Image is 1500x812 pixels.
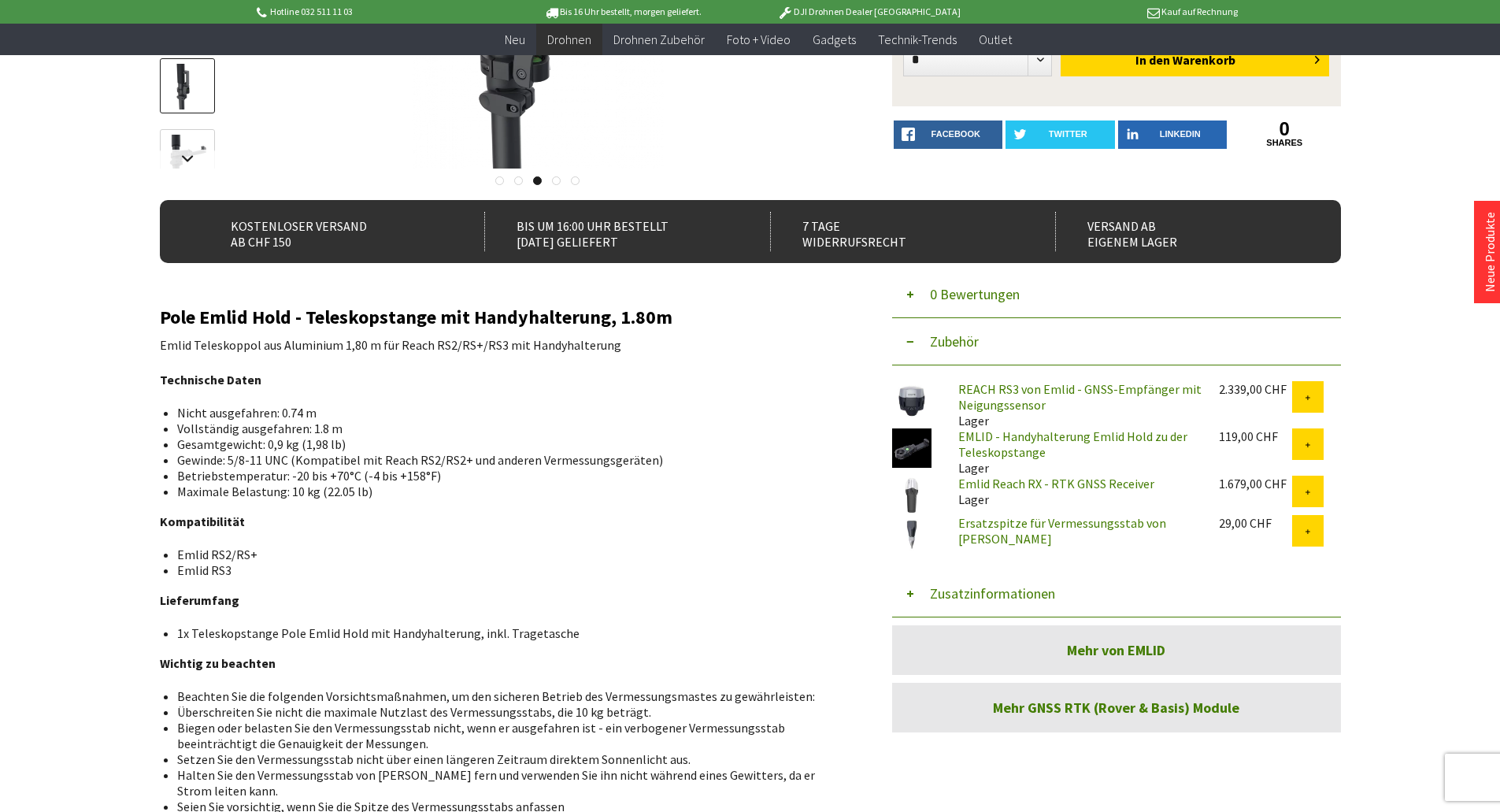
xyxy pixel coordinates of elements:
li: Maximale Belastung: 10 kg (22.05 lb) [177,484,832,499]
button: Zusatzinformationen [892,570,1341,617]
strong: Lieferumfang [160,592,239,608]
span: Drohnen Zubehör [613,32,705,47]
div: Versand ab eigenem Lager [1055,212,1306,251]
img: REACH RS3 von Emlid - GNSS-Empfänger mit Neigungssensor [892,381,931,421]
li: Vollständig ausgefahren: 1.8 m [177,421,832,436]
li: Überschreiten Sie nicht die maximale Nutzlast des Vermessungsstabs, die 10 kg beträgt. [177,704,832,720]
li: Emlid RS3 [177,562,832,578]
button: Zubehör [892,318,1341,365]
div: Bis um 16:00 Uhr bestellt [DATE] geliefert [484,212,735,251]
a: Mehr von EMLID [892,625,1341,675]
span: Outlet [979,32,1012,47]
a: Gadgets [802,24,867,56]
button: 0 Bewertungen [892,271,1341,318]
span: twitter [1049,129,1087,139]
span: Gadgets [813,32,856,47]
li: Gewinde: 5/8-11 UNC (Kompatibel mit Reach RS2/RS2+ und anderen Vermessungsgeräten) [177,452,832,468]
span: Warenkorb [1172,52,1235,68]
span: Foto + Video [727,32,791,47]
a: 0 [1230,121,1339,138]
div: Lager [946,428,1206,476]
span: Drohnen [547,32,591,47]
p: Bis 16 Uhr bestellt, morgen geliefert. [500,2,746,21]
p: Hotline 032 511 11 03 [254,2,500,21]
span: Technik-Trends [878,32,957,47]
a: Ersatzspitze für Vermessungsstab von [PERSON_NAME] [958,515,1166,547]
li: Emlid RS2/RS+ [177,547,832,562]
li: Nicht ausgefahren: 0.74 m [177,405,832,421]
li: Setzen Sie den Vermessungsstab nicht über einen längeren Zeitraum direktem Sonnenlicht aus. [177,751,832,767]
span: Emlid Teleskoppol aus Aluminium 1,80 m für Reach RS2/RS+/RS3 mit Handyhalterung [160,337,621,353]
li: Halten Sie den Vermessungsstab von [PERSON_NAME] fern und verwenden Sie ihn nicht während eines G... [177,767,832,799]
li: Beachten Sie die folgenden Vorsichtsmaßnahmen, um den sicheren Betrieb des Vermessungsmastes zu g... [177,688,832,704]
div: Lager [946,381,1206,428]
a: facebook [894,121,1003,149]
div: 119,00 CHF [1219,428,1292,444]
div: 2.339,00 CHF [1219,381,1292,397]
a: Outlet [968,24,1023,56]
a: Foto + Video [716,24,802,56]
a: Drohnen Zubehör [602,24,716,56]
div: 7 Tage Widerrufsrecht [770,212,1021,251]
p: Kauf auf Rechnung [992,2,1238,21]
a: Neu [494,24,536,56]
div: Kostenloser Versand ab CHF 150 [199,212,450,251]
img: EMLID - Handyhalterung Emlid Hold zu der Teleskopstange [892,428,931,468]
span: Neu [505,32,525,47]
a: LinkedIn [1118,121,1228,149]
a: Emlid Reach RX - RTK GNSS Receiver [958,476,1154,491]
li: Betriebstemperatur: -20 bis +70°C (-4 bis +158°F) [177,468,832,484]
a: Neue Produkte [1482,212,1498,292]
button: In den Warenkorb [1061,43,1329,76]
li: 1x Teleskopstange Pole Emlid Hold mit Handyhalterung, inkl. Tragetasche [177,625,832,641]
div: Lager [946,476,1206,507]
span: facebook [931,129,980,139]
span: LinkedIn [1160,129,1201,139]
a: Drohnen [536,24,602,56]
h2: Pole Emlid Hold - Teleskopstange mit Handyhalterung, 1.80m [160,307,845,328]
img: Ersatzspitze für Vermessungsstab von Emlid [892,515,931,554]
strong: Wichtig zu beachten [160,655,276,671]
a: EMLID - Handyhalterung Emlid Hold zu der Teleskopstange [958,428,1187,460]
span: In den [1135,52,1170,68]
a: Mehr GNSS RTK (Rover & Basis) Module [892,683,1341,732]
a: REACH RS3 von Emlid - GNSS-Empfänger mit Neigungssensor [958,381,1202,413]
a: shares [1230,138,1339,148]
li: Biegen oder belasten Sie den Vermessungsstab nicht, wenn er ausgefahren ist - ein verbogener Verm... [177,720,832,751]
div: 29,00 CHF [1219,515,1292,531]
li: Gesamtgewicht: 0,9 kg (1,98 lb) [177,436,832,452]
a: Technik-Trends [867,24,968,56]
a: twitter [1006,121,1115,149]
strong: Technische Daten [160,372,261,387]
p: DJI Drohnen Dealer [GEOGRAPHIC_DATA] [746,2,991,21]
div: 1.679,00 CHF [1219,476,1292,491]
strong: Kompatibilität [160,514,245,529]
img: Emlid Reach RX - RTK GNSS Receiver [892,476,931,515]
